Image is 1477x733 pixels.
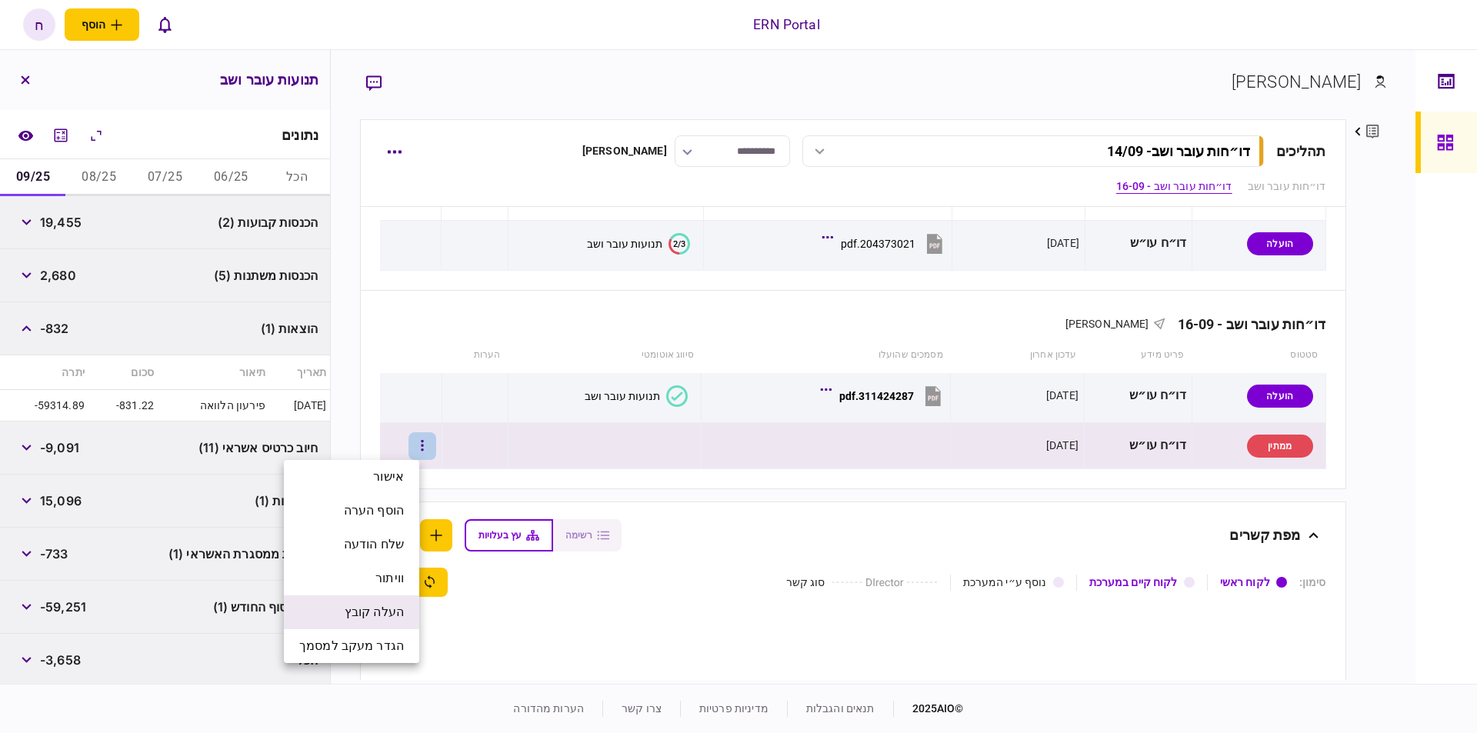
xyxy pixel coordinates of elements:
[373,468,404,486] span: אישור
[344,535,404,554] span: שלח הודעה
[299,637,404,655] span: הגדר מעקב למסמך
[345,603,404,621] span: העלה קובץ
[344,501,404,520] span: הוסף הערה
[375,569,404,588] span: וויתור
